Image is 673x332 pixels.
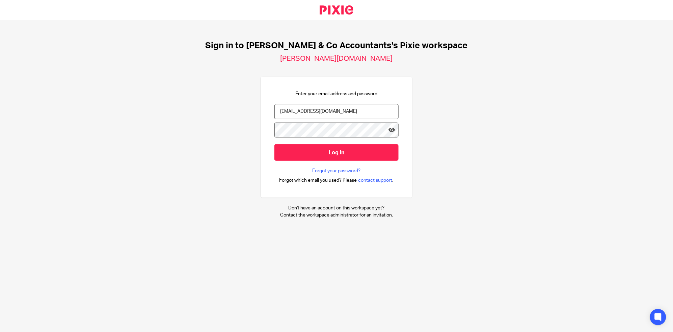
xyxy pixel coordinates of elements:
[280,54,393,63] h2: [PERSON_NAME][DOMAIN_NAME]
[274,104,399,119] input: name@example.com
[279,177,357,184] span: Forgot which email you used? Please
[313,168,361,174] a: Forgot your password?
[296,91,378,97] p: Enter your email address and password
[274,144,399,161] input: Log in
[279,176,394,184] div: .
[358,177,393,184] span: contact support
[280,212,393,219] p: Contact the workspace administrator for an invitation.
[280,205,393,211] p: Don't have an account on this workspace yet?
[206,41,468,51] h1: Sign in to [PERSON_NAME] & Co Accountants's Pixie workspace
